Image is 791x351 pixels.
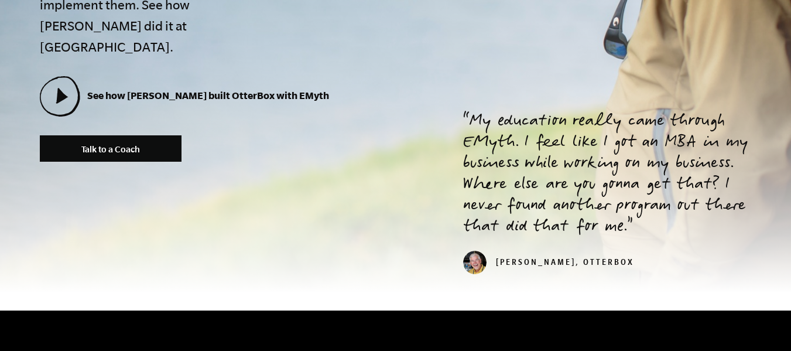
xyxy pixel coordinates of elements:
img: Curt Richardson, OtterBox [463,251,487,274]
a: See how [PERSON_NAME] built OtterBox with EMyth [40,90,329,101]
cite: [PERSON_NAME], OtterBox [463,259,634,268]
a: Talk to a Coach [40,135,182,162]
p: My education really came through EMyth. I feel like I got an MBA in my business while working on ... [463,112,763,238]
span: Talk to a Coach [81,144,140,154]
iframe: Chat Widget [732,295,791,351]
